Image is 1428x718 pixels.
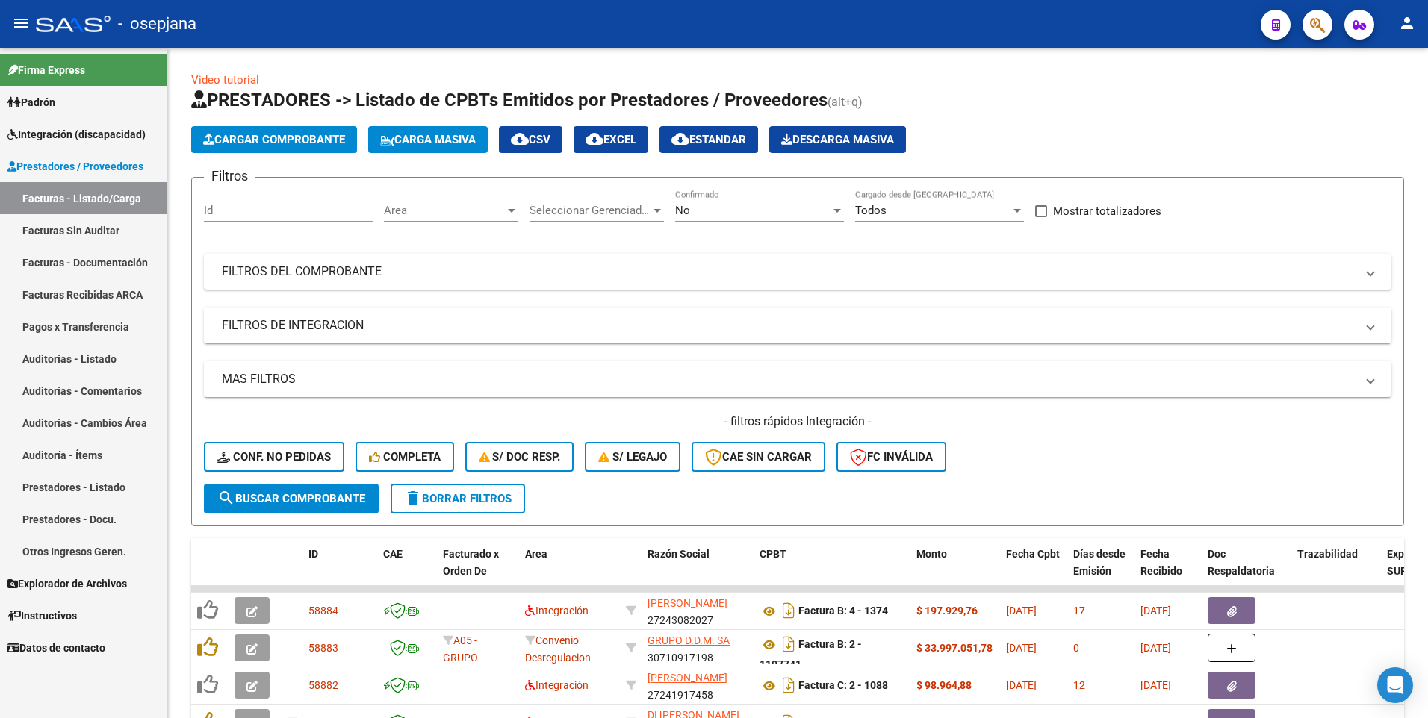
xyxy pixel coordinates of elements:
[1006,679,1037,691] span: [DATE]
[308,679,338,691] span: 58882
[1006,605,1037,616] span: [DATE]
[204,254,1391,290] mat-expansion-panel-header: FILTROS DEL COMPROBANTE
[1140,548,1182,577] span: Fecha Recibido
[1202,538,1291,604] datatable-header-cell: Doc Respaldatoria
[222,371,1356,387] mat-panel-title: MAS FILTROS
[7,94,55,110] span: Padrón
[648,632,748,664] div: 30710917198
[479,450,561,463] span: S/ Doc Resp.
[1140,679,1171,691] span: [DATE]
[1291,538,1381,604] datatable-header-cell: Trazabilidad
[204,442,344,472] button: Conf. no pedidas
[7,158,143,175] span: Prestadores / Proveedores
[222,317,1356,334] mat-panel-title: FILTROS DE INTEGRACION
[308,548,318,560] span: ID
[12,14,30,32] mat-icon: menu
[7,608,77,624] span: Instructivos
[705,450,812,463] span: CAE SIN CARGAR
[1053,202,1161,220] span: Mostrar totalizadores
[404,492,512,505] span: Borrar Filtros
[525,679,589,691] span: Integración
[916,679,972,691] strong: $ 98.964,88
[1067,538,1134,604] datatable-header-cell: Días desde Emisión
[648,548,710,560] span: Razón Social
[530,204,651,217] span: Seleccionar Gerenciador
[302,538,377,604] datatable-header-cell: ID
[380,133,476,146] span: Carga Masiva
[1398,14,1416,32] mat-icon: person
[675,204,690,217] span: No
[443,548,499,577] span: Facturado x Orden De
[525,548,547,560] span: Area
[1297,548,1358,560] span: Trazabilidad
[499,126,562,153] button: CSV
[204,361,1391,397] mat-expansion-panel-header: MAS FILTROS
[1006,642,1037,654] span: [DATE]
[511,133,550,146] span: CSV
[760,639,862,671] strong: Factura B: 2 - 1107741
[779,599,798,622] i: Descargar documento
[781,133,894,146] span: Descarga Masiva
[7,126,146,143] span: Integración (discapacidad)
[648,672,727,684] span: [PERSON_NAME]
[7,62,85,78] span: Firma Express
[1140,605,1171,616] span: [DATE]
[760,548,786,560] span: CPBT
[204,166,255,187] h3: Filtros
[191,73,259,87] a: Video tutorial
[754,538,910,604] datatable-header-cell: CPBT
[779,632,798,656] i: Descargar documento
[828,95,863,109] span: (alt+q)
[659,126,758,153] button: Estandar
[671,130,689,148] mat-icon: cloud_download
[598,450,667,463] span: S/ legajo
[648,597,727,609] span: [PERSON_NAME]
[585,442,680,472] button: S/ legajo
[204,413,1391,430] h4: - filtros rápidos Integración -
[1073,548,1126,577] span: Días desde Emisión
[511,130,529,148] mat-icon: cloud_download
[525,634,591,664] span: Convenio Desregulacion
[916,642,993,654] strong: $ 33.997.051,78
[648,669,748,701] div: 27241917458
[384,204,505,217] span: Area
[798,680,888,692] strong: Factura C: 2 - 1088
[217,492,365,505] span: Buscar Comprobante
[574,126,648,153] button: EXCEL
[217,450,331,463] span: Conf. no pedidas
[377,538,437,604] datatable-header-cell: CAE
[779,673,798,697] i: Descargar documento
[671,133,746,146] span: Estandar
[204,484,379,513] button: Buscar Comprobante
[910,538,1000,604] datatable-header-cell: Monto
[1000,538,1067,604] datatable-header-cell: Fecha Cpbt
[308,642,338,654] span: 58883
[692,442,825,472] button: CAE SIN CARGAR
[1134,538,1202,604] datatable-header-cell: Fecha Recibido
[383,548,403,560] span: CAE
[1208,548,1275,577] span: Doc Respaldatoria
[404,489,422,507] mat-icon: delete
[1073,605,1085,616] span: 17
[191,90,828,110] span: PRESTADORES -> Listado de CPBTs Emitidos por Prestadores / Proveedores
[204,308,1391,343] mat-expansion-panel-header: FILTROS DE INTEGRACION
[1140,642,1171,654] span: [DATE]
[7,575,127,592] span: Explorador de Archivos
[525,605,589,616] span: Integración
[586,133,636,146] span: EXCEL
[368,126,488,153] button: Carga Masiva
[519,538,620,604] datatable-header-cell: Area
[798,605,888,617] strong: Factura B: 4 - 1374
[369,450,441,463] span: Completa
[222,263,1356,280] mat-panel-title: FILTROS DEL COMPROBANTE
[217,489,235,507] mat-icon: search
[769,126,906,153] button: Descarga Masiva
[1073,679,1085,691] span: 12
[308,605,338,616] span: 58884
[850,450,933,463] span: FC Inválida
[391,484,525,513] button: Borrar Filtros
[1073,642,1079,654] span: 0
[916,548,947,560] span: Monto
[855,204,887,217] span: Todos
[1006,548,1060,560] span: Fecha Cpbt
